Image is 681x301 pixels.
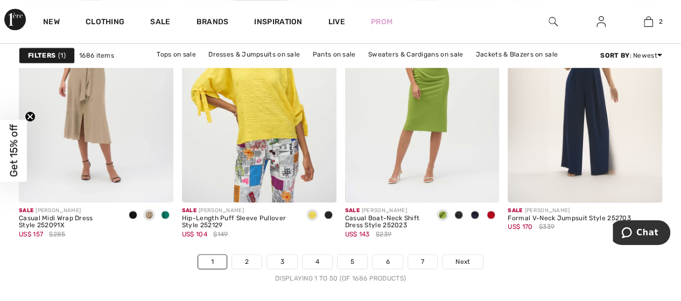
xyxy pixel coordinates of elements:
[596,15,606,28] img: My Info
[508,223,532,230] span: US$ 170
[198,255,227,269] a: 1
[613,220,670,247] iframe: Opens a widget where you can chat to one of our agents
[19,207,116,215] div: [PERSON_NAME]
[451,207,467,225] div: Black
[232,255,262,269] a: 2
[295,61,348,75] a: Skirts on sale
[455,257,470,267] span: Next
[19,215,116,230] div: Casual Midi Wrap Dress Style 252091X
[182,215,296,230] div: Hip-Length Puff Sleeve Pullover Style 252129
[19,254,662,283] nav: Page navigation
[320,207,336,225] div: Black
[471,47,564,61] a: Jackets & Blazers on sale
[182,207,296,215] div: [PERSON_NAME]
[338,255,367,269] a: 5
[19,274,662,283] div: Displaying 1 to 50 (of 1686 products)
[408,255,437,269] a: 7
[182,207,196,214] span: Sale
[625,15,672,28] a: 2
[43,17,60,29] a: New
[267,255,297,269] a: 3
[307,47,361,61] a: Pants on sale
[376,229,391,239] span: $239
[125,207,141,225] div: Black
[363,47,468,61] a: Sweaters & Cardigans on sale
[19,207,33,214] span: Sale
[539,222,554,232] span: $339
[508,215,631,222] div: Formal V-Neck Jumpsuit Style 252703
[483,207,499,225] div: Radiant red
[4,9,26,30] img: 1ère Avenue
[644,15,653,28] img: My Bag
[254,17,302,29] span: Inspiration
[350,61,419,75] a: Outerwear on sale
[373,255,402,269] a: 6
[658,17,662,26] span: 2
[151,47,201,61] a: Tops on sale
[345,215,426,230] div: Casual Boat-Neck Shift Dress Style 252023
[182,230,207,238] span: US$ 104
[508,207,631,215] div: [PERSON_NAME]
[508,207,522,214] span: Sale
[304,207,320,225] div: Citrus
[8,124,20,177] span: Get 15% off
[141,207,157,225] div: Parchment
[79,51,114,60] span: 1686 items
[549,15,558,28] img: search the website
[588,15,614,29] a: Sign In
[600,51,662,60] div: : Newest
[328,16,345,27] a: Live
[58,51,66,60] span: 1
[303,255,332,269] a: 4
[19,230,43,238] span: US$ 157
[49,229,65,239] span: $285
[196,17,229,29] a: Brands
[345,207,360,214] span: Sale
[28,51,55,60] strong: Filters
[157,207,173,225] div: Garden green
[467,207,483,225] div: Midnight Blue
[434,207,451,225] div: Greenery
[345,207,426,215] div: [PERSON_NAME]
[25,111,36,122] button: Close teaser
[345,230,370,238] span: US$ 143
[86,17,124,29] a: Clothing
[371,16,392,27] a: Prom
[203,47,305,61] a: Dresses & Jumpsuits on sale
[443,255,483,269] a: Next
[600,52,629,59] strong: Sort By
[213,229,228,239] span: $149
[150,17,170,29] a: Sale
